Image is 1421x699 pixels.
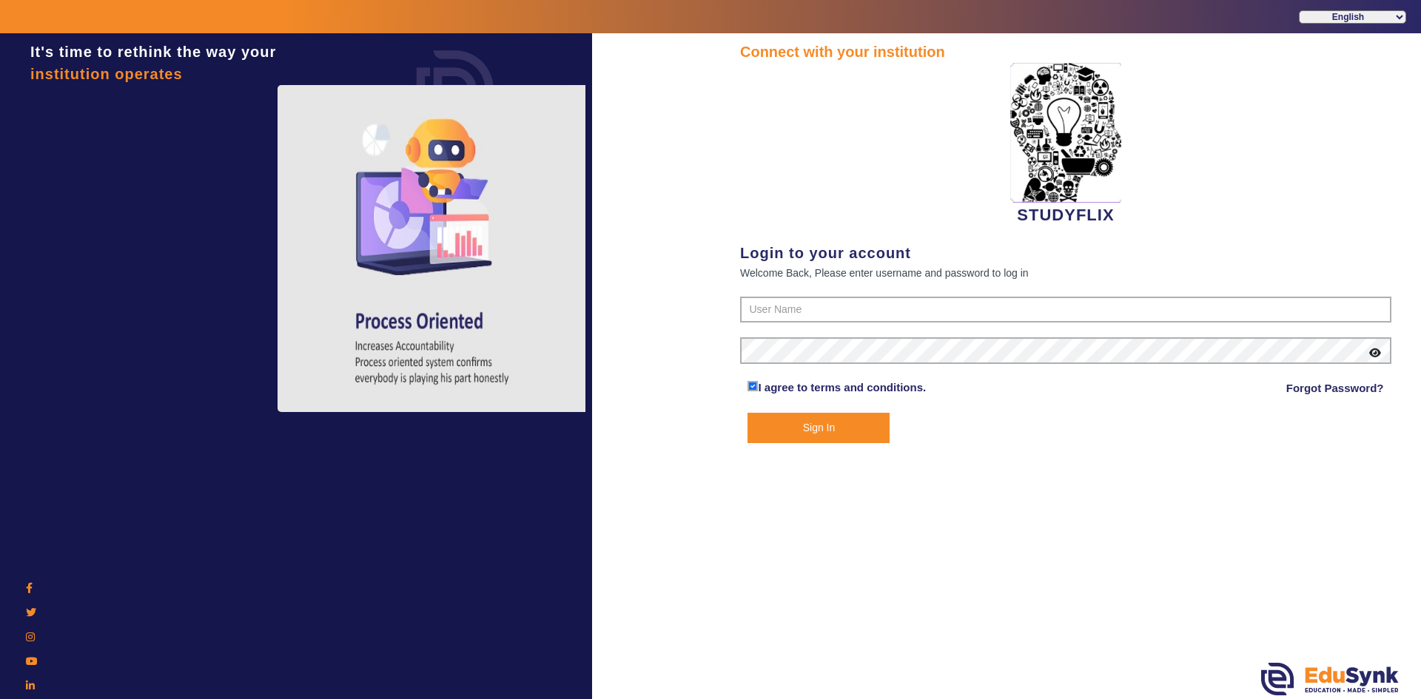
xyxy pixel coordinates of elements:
[30,66,183,82] span: institution operates
[400,33,511,144] img: login.png
[278,85,588,412] img: login4.png
[748,413,890,443] button: Sign In
[740,264,1391,282] div: Welcome Back, Please enter username and password to log in
[1261,663,1399,695] img: edusynk.png
[1286,379,1384,397] a: Forgot Password?
[1010,63,1121,203] img: 2da83ddf-6089-4dce-a9e2-416746467bdd
[758,381,926,394] a: I agree to terms and conditions.
[740,41,1391,63] div: Connect with your institution
[740,242,1391,264] div: Login to your account
[740,297,1391,323] input: User Name
[30,44,276,60] span: It's time to rethink the way your
[740,63,1391,227] div: STUDYFLIX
